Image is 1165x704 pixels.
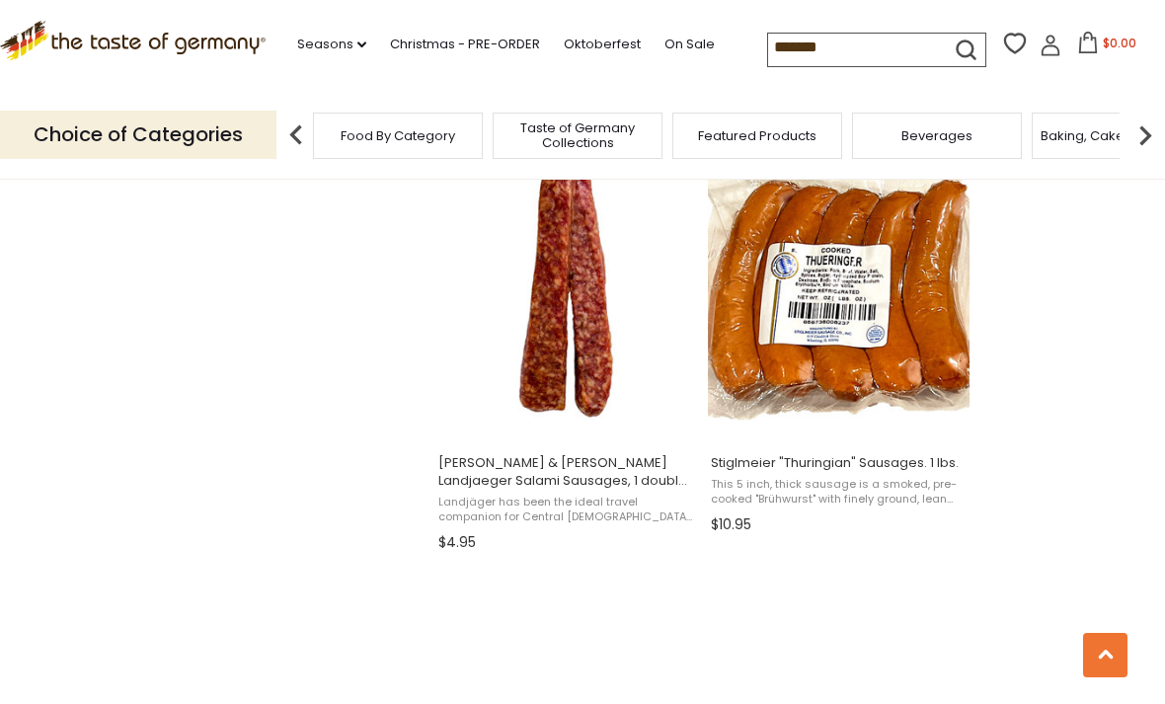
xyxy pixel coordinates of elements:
[708,160,970,422] img: Stiglmeier "Thuringian" Sausages. 1 lbs.
[499,120,657,150] a: Taste of Germany Collections
[276,116,316,155] img: previous arrow
[297,34,366,55] a: Seasons
[438,454,694,490] span: [PERSON_NAME] & [PERSON_NAME] Landjaeger Salami Sausages, 1 double link, 2 oz
[711,454,967,472] span: Stiglmeier "Thuringian" Sausages. 1 lbs.
[564,34,641,55] a: Oktoberfest
[698,128,816,143] a: Featured Products
[438,532,476,553] span: $4.95
[1065,32,1149,61] button: $0.00
[708,143,970,540] a: Stiglmeier
[664,34,715,55] a: On Sale
[1126,116,1165,155] img: next arrow
[390,34,540,55] a: Christmas - PRE-ORDER
[1103,35,1136,51] span: $0.00
[435,143,697,558] a: Schaller & Weber Landjaeger Salami Sausages, 1 double link, 2 oz
[901,128,972,143] a: Beverages
[438,495,694,525] span: Landjäger has been the ideal travel companion for Central [DEMOGRAPHIC_DATA] hunters and gatherer...
[341,128,455,143] a: Food By Category
[711,514,751,535] span: $10.95
[711,477,967,508] span: This 5 inch, thick sausage is a smoked, pre-cooked "Brühwurst" with finely ground, lean pork and ...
